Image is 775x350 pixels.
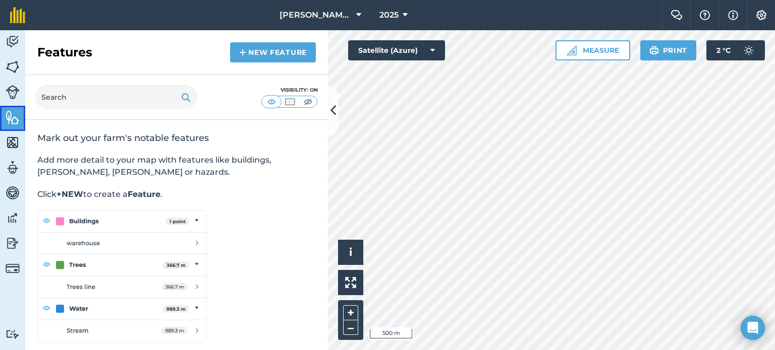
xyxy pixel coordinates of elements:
[6,236,20,251] img: svg+xml;base64,PD94bWwgdmVyc2lvbj0iMS4wIiBlbmNvZGluZz0idXRmLTgiPz4KPCEtLSBHZW5lcmF0b3I6IEFkb2JlIE...
[302,97,314,107] img: svg+xml;base64,PHN2ZyB4bWxucz0iaHR0cDovL3d3dy53My5vcmcvMjAwMC9zdmciIHdpZHRoPSI1MCIgaGVpZ2h0PSI0MC...
[379,9,399,21] span: 2025
[343,320,358,335] button: –
[6,211,20,226] img: svg+xml;base64,PD94bWwgdmVyc2lvbj0iMS4wIiBlbmNvZGluZz0idXRmLTgiPz4KPCEtLSBHZW5lcmF0b3I6IEFkb2JlIE...
[6,261,20,275] img: svg+xml;base64,PD94bWwgdmVyc2lvbj0iMS4wIiBlbmNvZGluZz0idXRmLTgiPz4KPCEtLSBHZW5lcmF0b3I6IEFkb2JlIE...
[649,44,659,56] img: svg+xml;base64,PHN2ZyB4bWxucz0iaHR0cDovL3d3dy53My5vcmcvMjAwMC9zdmciIHdpZHRoPSIxOSIgaGVpZ2h0PSIyNC...
[6,59,20,75] img: svg+xml;base64,PHN2ZyB4bWxucz0iaHR0cDovL3d3dy53My5vcmcvMjAwMC9zdmciIHdpZHRoPSI1NiIgaGVpZ2h0PSI2MC...
[239,46,246,58] img: svg+xml;base64,PHN2ZyB4bWxucz0iaHR0cDovL3d3dy53My5vcmcvMjAwMC9zdmciIHdpZHRoPSIxNCIgaGVpZ2h0PSIyNC...
[261,86,318,94] div: Visibility: On
[181,91,191,103] img: svg+xml;base64,PHN2ZyB4bWxucz0iaHR0cDovL3d3dy53My5vcmcvMjAwMC9zdmciIHdpZHRoPSIxOSIgaGVpZ2h0PSIyNC...
[338,240,363,265] button: i
[706,40,765,60] button: 2 °C
[349,246,352,258] span: i
[671,10,683,20] img: Two speech bubbles overlapping with the left bubble in the forefront
[640,40,697,60] button: Print
[741,316,765,340] div: Open Intercom Messenger
[280,9,352,21] span: [PERSON_NAME][GEOGRAPHIC_DATA]
[230,42,316,62] a: New feature
[6,329,20,339] img: svg+xml;base64,PD94bWwgdmVyc2lvbj0iMS4wIiBlbmNvZGluZz0idXRmLTgiPz4KPCEtLSBHZW5lcmF0b3I6IEFkb2JlIE...
[345,277,356,288] img: Four arrows, one pointing top left, one top right, one bottom right and the last bottom left
[348,40,445,60] button: Satellite (Azure)
[10,7,25,23] img: fieldmargin Logo
[37,44,92,60] h2: Features
[6,85,20,99] img: svg+xml;base64,PD94bWwgdmVyc2lvbj0iMS4wIiBlbmNvZGluZz0idXRmLTgiPz4KPCEtLSBHZW5lcmF0b3I6IEFkb2JlIE...
[35,85,197,109] input: Search
[699,10,711,20] img: A question mark icon
[567,45,577,55] img: Ruler icon
[6,110,20,125] img: svg+xml;base64,PHN2ZyB4bWxucz0iaHR0cDovL3d3dy53My5vcmcvMjAwMC9zdmciIHdpZHRoPSI1NiIgaGVpZ2h0PSI2MC...
[37,188,316,200] p: Click to create a .
[6,160,20,175] img: svg+xml;base64,PD94bWwgdmVyc2lvbj0iMS4wIiBlbmNvZGluZz0idXRmLTgiPz4KPCEtLSBHZW5lcmF0b3I6IEFkb2JlIE...
[6,135,20,150] img: svg+xml;base64,PHN2ZyB4bWxucz0iaHR0cDovL3d3dy53My5vcmcvMjAwMC9zdmciIHdpZHRoPSI1NiIgaGVpZ2h0PSI2MC...
[728,9,738,21] img: svg+xml;base64,PHN2ZyB4bWxucz0iaHR0cDovL3d3dy53My5vcmcvMjAwMC9zdmciIHdpZHRoPSIxNyIgaGVpZ2h0PSIxNy...
[556,40,630,60] button: Measure
[128,189,160,199] strong: Feature
[6,185,20,200] img: svg+xml;base64,PD94bWwgdmVyc2lvbj0iMS4wIiBlbmNvZGluZz0idXRmLTgiPz4KPCEtLSBHZW5lcmF0b3I6IEFkb2JlIE...
[6,34,20,49] img: svg+xml;base64,PD94bWwgdmVyc2lvbj0iMS4wIiBlbmNvZGluZz0idXRmLTgiPz4KPCEtLSBHZW5lcmF0b3I6IEFkb2JlIE...
[739,40,759,60] img: svg+xml;base64,PD94bWwgdmVyc2lvbj0iMS4wIiBlbmNvZGluZz0idXRmLTgiPz4KPCEtLSBHZW5lcmF0b3I6IEFkb2JlIE...
[265,97,278,107] img: svg+xml;base64,PHN2ZyB4bWxucz0iaHR0cDovL3d3dy53My5vcmcvMjAwMC9zdmciIHdpZHRoPSI1MCIgaGVpZ2h0PSI0MC...
[37,132,316,144] h2: Mark out your farm's notable features
[284,97,296,107] img: svg+xml;base64,PHN2ZyB4bWxucz0iaHR0cDovL3d3dy53My5vcmcvMjAwMC9zdmciIHdpZHRoPSI1MCIgaGVpZ2h0PSI0MC...
[57,189,83,199] strong: +NEW
[716,40,731,60] span: 2 ° C
[755,10,767,20] img: A cog icon
[343,305,358,320] button: +
[37,154,316,178] p: Add more detail to your map with features like buildings, [PERSON_NAME], [PERSON_NAME] or hazards.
